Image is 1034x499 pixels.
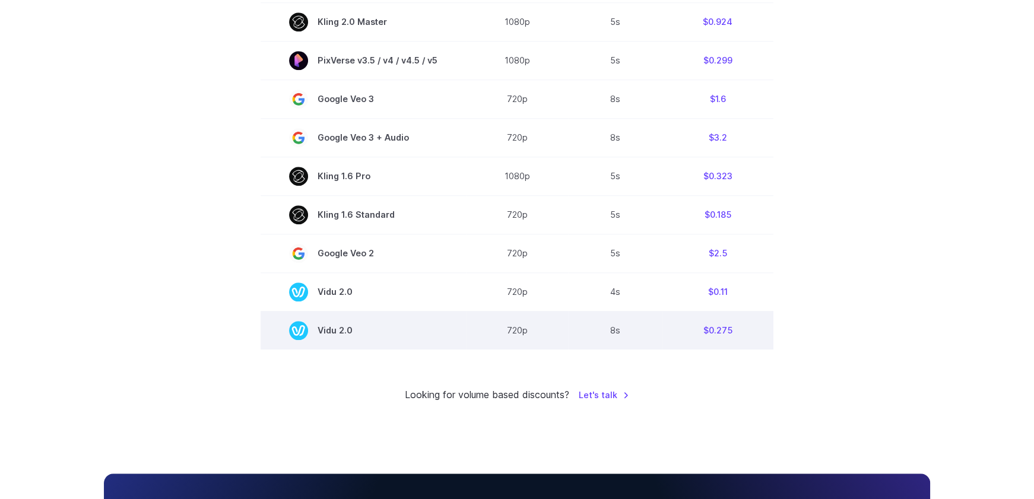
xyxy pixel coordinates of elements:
[289,167,437,186] span: Kling 1.6 Pro
[466,157,568,195] td: 1080p
[568,234,662,272] td: 5s
[662,80,773,118] td: $1.6
[466,195,568,234] td: 720p
[568,157,662,195] td: 5s
[405,387,569,403] small: Looking for volume based discounts?
[568,311,662,349] td: 8s
[662,2,773,41] td: $0.924
[662,311,773,349] td: $0.275
[289,128,437,147] span: Google Veo 3 + Audio
[289,244,437,263] span: Google Veo 2
[466,80,568,118] td: 720p
[466,118,568,157] td: 720p
[662,234,773,272] td: $2.5
[662,195,773,234] td: $0.185
[289,321,437,340] span: Vidu 2.0
[289,51,437,70] span: PixVerse v3.5 / v4 / v4.5 / v5
[568,118,662,157] td: 8s
[289,205,437,224] span: Kling 1.6 Standard
[568,80,662,118] td: 8s
[568,272,662,311] td: 4s
[568,195,662,234] td: 5s
[289,90,437,109] span: Google Veo 3
[568,41,662,80] td: 5s
[289,282,437,301] span: Vidu 2.0
[662,118,773,157] td: $3.2
[466,311,568,349] td: 720p
[662,157,773,195] td: $0.323
[466,41,568,80] td: 1080p
[662,272,773,311] td: $0.11
[289,12,437,31] span: Kling 2.0 Master
[466,272,568,311] td: 720p
[466,2,568,41] td: 1080p
[579,388,629,402] a: Let's talk
[568,2,662,41] td: 5s
[662,41,773,80] td: $0.299
[466,234,568,272] td: 720p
